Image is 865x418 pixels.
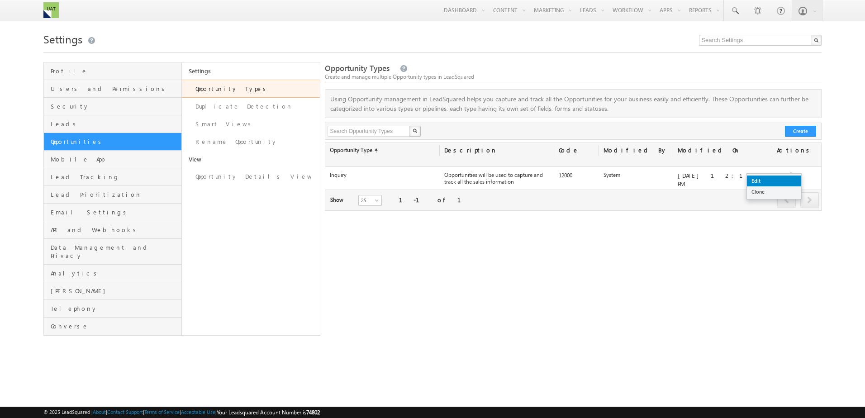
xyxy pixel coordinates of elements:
[44,282,181,300] a: [PERSON_NAME]
[51,322,179,330] span: Converse
[44,98,181,115] a: Security
[328,126,410,137] input: Search Opportunity Types
[182,98,320,115] a: Duplicate Detection
[44,80,181,98] a: Users and Permissions
[181,409,215,415] a: Acceptable Use
[44,62,181,80] a: Profile
[772,143,802,158] div: Actions
[144,409,180,415] a: Terms of Service
[51,243,179,260] span: Data Management and Privacy
[217,409,320,416] span: Your Leadsquared Account Number is
[51,304,179,313] span: Telephony
[51,269,179,277] span: Analytics
[359,196,383,204] span: 25
[747,176,801,186] a: Edit
[325,63,390,73] span: Opportunity Types
[51,173,179,181] span: Lead Tracking
[306,409,320,416] span: 74802
[51,138,179,146] span: Opportunities
[747,186,801,197] a: Clone
[51,287,179,295] span: [PERSON_NAME]
[51,208,179,216] span: Email Settings
[51,190,179,199] span: Lead Prioritization
[93,409,106,415] a: About
[43,32,82,46] span: Settings
[673,171,772,188] div: [DATE] 12:19 PM
[182,133,320,151] a: Rename Opportunity
[51,155,179,163] span: Mobile App
[182,115,320,133] a: Smart Views
[699,35,822,46] input: Search Settings
[44,300,181,318] a: Telephony
[44,265,181,282] a: Analytics
[51,120,179,128] span: Leads
[330,196,351,204] div: Show
[785,126,816,137] button: Create
[440,143,554,158] div: Description
[182,62,320,80] a: Settings
[43,2,59,18] img: Custom Logo
[358,195,382,206] a: 25
[554,171,599,184] div: 12000
[413,128,417,133] img: Search
[444,171,550,185] label: Opportunities will be used to capture and track all the sales information
[330,146,435,154] label: Opportunity Type
[44,133,181,151] a: Opportunities
[554,143,599,158] div: Code
[599,143,673,166] div: Modified By
[44,221,181,239] a: API and Webhooks
[44,318,181,335] a: Converse
[44,204,181,221] a: Email Settings
[44,186,181,204] a: Lead Prioritization
[51,102,179,110] span: Security
[44,168,181,186] a: Lead Tracking
[325,94,821,113] p: Using Opportunity management in LeadSquared helps you capture and track all the Opportunities for...
[325,73,822,81] div: Create and manage multiple Opportunity types in LeadSquared
[44,239,181,265] a: Data Management and Privacy
[43,408,320,417] span: © 2025 LeadSquared | | | | |
[604,171,620,178] label: System
[51,67,179,75] span: Profile
[182,151,320,168] a: View
[44,115,181,133] a: Leads
[51,85,179,93] span: Users and Permissions
[673,143,772,158] div: Modified On
[399,196,472,204] div: 1-1 of 1
[51,226,179,234] span: API and Webhooks
[330,171,347,178] label: Inquiry
[44,151,181,168] a: Mobile App
[182,80,320,98] a: Opportunity Types
[107,409,143,415] a: Contact Support
[182,168,320,185] a: Opportunity Details View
